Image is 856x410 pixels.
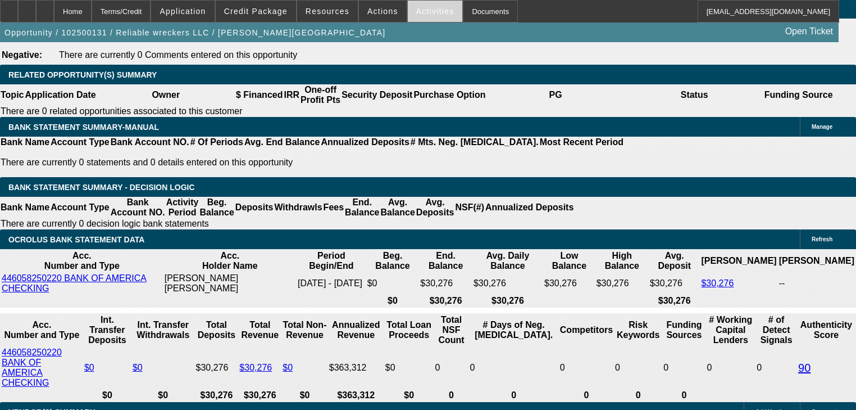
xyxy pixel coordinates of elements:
[625,84,764,106] th: Status
[367,295,419,307] th: $0
[778,273,855,294] td: --
[329,314,384,346] th: Annualized Revenue
[756,347,796,389] td: 0
[1,157,623,168] p: There are currently 0 statements and 0 details entered on this opportunity
[649,273,699,294] td: $30,276
[164,250,296,272] th: Acc. Holder Name
[8,183,195,192] span: Bank Statement Summary - Decision Logic
[559,347,613,389] td: 0
[470,390,558,401] th: 0
[539,137,624,148] th: Most Recent Period
[195,314,238,346] th: Total Deposits
[367,7,398,16] span: Actions
[151,1,214,22] button: Application
[420,273,472,294] td: $30,276
[367,250,419,272] th: Beg. Balance
[244,137,321,148] th: Avg. End Balance
[454,197,485,218] th: NSF(#)
[798,314,855,346] th: Authenticity Score
[812,124,832,130] span: Manage
[420,295,472,307] th: $30,276
[8,70,157,79] span: RELATED OPPORTUNITY(S) SUMMARY
[283,363,293,372] a: $0
[435,314,468,346] th: Sum of the Total NSF Count and Total Overdraft Fee Count from Ocrolus
[329,363,383,373] div: $363,312
[781,22,837,41] a: Open Ticket
[473,250,543,272] th: Avg. Daily Balance
[663,314,705,346] th: Funding Sources
[559,314,613,346] th: Competitors
[297,1,358,22] button: Resources
[199,197,234,218] th: Beg. Balance
[2,348,62,388] a: 446058250220 BANK OF AMERICA CHECKING
[4,28,385,37] span: Opportunity / 102500131 / Reliable wreckers LLC / [PERSON_NAME][GEOGRAPHIC_DATA]
[24,84,96,106] th: Application Date
[216,1,296,22] button: Credit Package
[764,84,834,106] th: Funding Source
[160,7,206,16] span: Application
[614,347,662,389] td: 0
[110,137,190,148] th: Bank Account NO.
[282,390,327,401] th: $0
[235,84,284,106] th: $ Financed
[97,84,235,106] th: Owner
[559,390,613,401] th: 0
[663,390,705,401] th: 0
[224,7,288,16] span: Credit Package
[435,390,468,401] th: 0
[778,250,855,272] th: [PERSON_NAME]
[410,137,539,148] th: # Mts. Neg. [MEDICAL_DATA].
[190,137,244,148] th: # Of Periods
[323,197,344,218] th: Fees
[132,390,194,401] th: $0
[359,1,407,22] button: Actions
[8,123,159,132] span: BANK STATEMENT SUMMARY-MANUAL
[282,314,327,346] th: Total Non-Revenue
[2,273,147,293] a: 446058250220 BANK OF AMERICA CHECKING
[470,347,558,389] td: 0
[700,250,777,272] th: [PERSON_NAME]
[756,314,796,346] th: # of Detect Signals
[812,236,832,242] span: Refresh
[297,273,366,294] td: [DATE] - [DATE]
[239,363,272,372] a: $30,276
[50,137,110,148] th: Account Type
[320,137,409,148] th: Annualized Deposits
[239,314,281,346] th: Total Revenue
[596,273,648,294] td: $30,276
[110,197,166,218] th: Bank Account NO.
[329,390,384,401] th: $363,312
[544,250,595,272] th: Low Balance
[614,314,662,346] th: Risk Keywords
[649,250,699,272] th: Avg. Deposit
[385,347,434,389] td: $0
[614,390,662,401] th: 0
[408,1,463,22] button: Activities
[8,235,144,244] span: OCROLUS BANK STATEMENT DATA
[416,7,454,16] span: Activities
[164,273,296,294] td: [PERSON_NAME] [PERSON_NAME]
[239,390,281,401] th: $30,276
[1,250,163,272] th: Acc. Number and Type
[470,314,558,346] th: # Days of Neg. [MEDICAL_DATA].
[649,295,699,307] th: $30,276
[195,347,238,389] td: $30,276
[544,273,595,294] td: $30,276
[367,273,419,294] td: $0
[84,314,131,346] th: Int. Transfer Deposits
[385,390,434,401] th: $0
[380,197,415,218] th: Avg. Balance
[707,363,712,372] span: 0
[413,84,486,106] th: Purchase Option
[283,84,300,106] th: IRR
[84,390,131,401] th: $0
[416,197,455,218] th: Avg. Deposits
[133,363,143,372] a: $0
[485,197,574,218] th: Annualized Deposits
[84,363,94,372] a: $0
[2,50,42,60] b: Negative:
[663,347,705,389] td: 0
[274,197,322,218] th: Withdrawls
[1,314,83,346] th: Acc. Number and Type
[166,197,199,218] th: Activity Period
